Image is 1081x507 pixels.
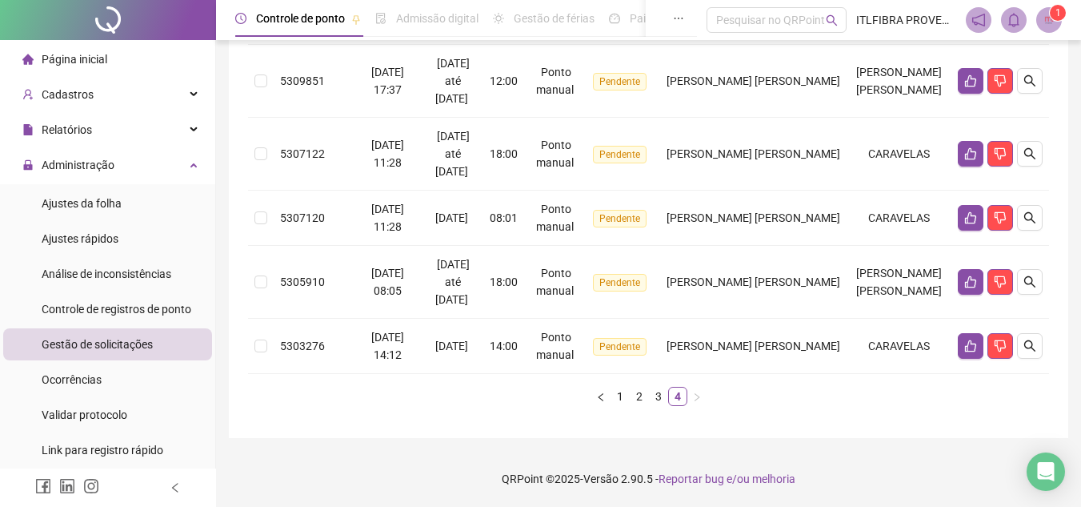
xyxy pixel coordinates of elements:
span: lock [22,159,34,171]
span: dislike [994,211,1007,224]
span: search [1023,147,1036,160]
span: Gestão de solicitações [42,338,153,351]
span: [DATE] 08:05 [371,267,404,297]
span: left [596,392,606,402]
td: [PERSON_NAME] [PERSON_NAME] [847,246,951,319]
span: Ponto manual [536,66,574,96]
span: [PERSON_NAME] [PERSON_NAME] [667,276,840,288]
span: Ponto manual [536,331,574,361]
li: Página anterior [591,387,611,406]
span: linkedin [59,478,75,494]
td: CARAVELAS [847,118,951,191]
a: 3 [650,388,667,405]
span: search [1023,276,1036,288]
span: 18:00 [490,276,518,288]
span: file-done [375,13,386,24]
button: left [591,387,611,406]
span: Ponto manual [536,139,574,169]
span: [DATE] [435,340,468,352]
span: [DATE] 14:12 [371,331,404,361]
li: 3 [649,387,668,406]
span: dashboard [609,13,620,24]
li: 1 [611,387,630,406]
span: Pendente [593,338,647,356]
span: Painel do DP [630,12,692,25]
span: [DATE] 17:37 [371,66,404,96]
a: 4 [669,388,687,405]
span: 5307122 [280,147,325,160]
span: Versão [583,473,619,485]
span: Relatórios [42,123,92,136]
span: notification [971,13,986,27]
li: 2 [630,387,649,406]
span: Pendente [593,146,647,163]
span: Cadastros [42,88,94,101]
span: [DATE] 11:28 [371,203,404,233]
button: right [687,387,707,406]
span: pushpin [351,14,361,24]
a: 2 [631,388,648,405]
span: [DATE] [435,211,468,224]
span: [DATE] 11:28 [371,139,404,169]
span: Pendente [593,274,647,292]
footer: QRPoint © 2025 - 2.90.5 - [216,451,1081,507]
span: Admissão digital [396,12,478,25]
span: like [964,276,977,288]
span: 5303276 [280,340,325,352]
sup: Atualize o seu contato no menu Meus Dados [1050,5,1066,21]
span: Ponto manual [536,203,574,233]
td: CARAVELAS [847,191,951,246]
td: CARAVELAS [847,319,951,374]
span: Ocorrências [42,373,102,386]
span: 18:00 [490,147,518,160]
span: right [692,392,702,402]
span: [DATE] até [DATE] [435,57,470,105]
span: 5307120 [280,211,325,224]
span: left [170,482,181,493]
span: ITLFIBRA PROVEDOR DE INTERNET [856,11,956,29]
span: instagram [83,478,99,494]
span: Ajustes da folha [42,197,122,210]
span: Pendente [593,210,647,227]
span: Ajustes rápidos [42,232,118,245]
span: [DATE] até [DATE] [435,130,470,178]
span: ellipsis [673,13,684,24]
span: 1 [1055,7,1061,18]
span: 14:00 [490,340,518,352]
span: [PERSON_NAME] [PERSON_NAME] [667,74,840,87]
span: dislike [994,340,1007,352]
span: Página inicial [42,53,107,66]
span: search [1023,74,1036,87]
span: dislike [994,276,1007,288]
span: Validar protocolo [42,408,127,421]
span: home [22,54,34,65]
span: facebook [35,478,51,494]
span: file [22,124,34,135]
a: 1 [611,388,629,405]
span: sun [493,13,504,24]
span: bell [1007,13,1021,27]
span: Gestão de férias [514,12,595,25]
span: like [964,74,977,87]
img: 38576 [1037,8,1061,32]
li: 4 [668,387,687,406]
span: 5305910 [280,276,325,288]
span: Análise de inconsistências [42,268,171,280]
span: search [1023,340,1036,352]
li: Próxima página [687,387,707,406]
span: search [1023,211,1036,224]
span: Controle de ponto [256,12,345,25]
span: 12:00 [490,74,518,87]
span: like [964,147,977,160]
td: [PERSON_NAME] [PERSON_NAME] [847,45,951,118]
span: [PERSON_NAME] [PERSON_NAME] [667,340,840,352]
span: Reportar bug e/ou melhoria [659,473,795,485]
span: 08:01 [490,211,518,224]
span: like [964,340,977,352]
span: [PERSON_NAME] [PERSON_NAME] [667,147,840,160]
span: like [964,211,977,224]
span: [DATE] até [DATE] [435,258,470,306]
span: clock-circle [235,13,246,24]
span: dislike [994,74,1007,87]
span: 5309851 [280,74,325,87]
